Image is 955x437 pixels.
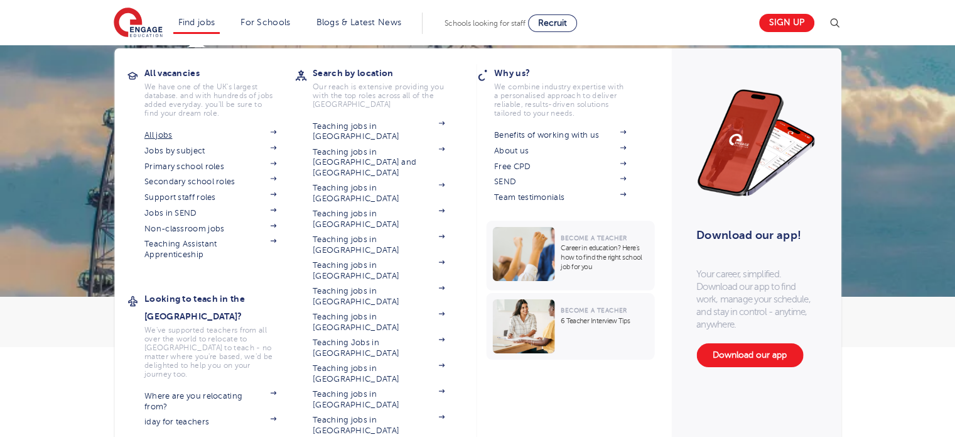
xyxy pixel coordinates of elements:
[144,326,276,379] p: We've supported teachers from all over the world to relocate to [GEOGRAPHIC_DATA] to teach - no m...
[494,64,645,118] a: Why us?We combine industry expertise with a personalised approach to deliver reliable, results-dr...
[144,162,276,172] a: Primary school roles
[144,290,295,325] h3: Looking to teach in the [GEOGRAPHIC_DATA]?
[486,293,657,360] a: Become a Teacher6 Teacher Interview Tips
[144,391,276,412] a: Where are you relocating from?
[144,82,276,118] p: We have one of the UK's largest database. and with hundreds of jobs added everyday. you'll be sur...
[144,64,295,82] h3: All vacancies
[313,82,445,109] p: Our reach is extensive providing you with the top roles across all of the [GEOGRAPHIC_DATA]
[144,208,276,218] a: Jobs in SEND
[759,14,814,32] a: Sign up
[313,415,445,436] a: Teaching jobs in [GEOGRAPHIC_DATA]
[313,363,445,384] a: Teaching jobs in [GEOGRAPHIC_DATA]
[313,235,445,255] a: Teaching jobs in [GEOGRAPHIC_DATA]
[313,338,445,358] a: Teaching Jobs in [GEOGRAPHIC_DATA]
[494,192,626,202] a: Team testimonials
[528,14,577,32] a: Recruit
[561,235,627,241] span: Become a Teacher
[313,389,445,410] a: Teaching jobs in [GEOGRAPHIC_DATA]
[494,177,626,187] a: SEND
[561,307,627,314] span: Become a Teacher
[313,183,445,204] a: Teaching jobs in [GEOGRAPHIC_DATA]
[114,8,163,39] img: Engage Education
[313,286,445,307] a: Teaching jobs in [GEOGRAPHIC_DATA]
[494,162,626,172] a: Free CPD
[144,224,276,234] a: Non-classroom jobs
[696,343,803,367] a: Download our app
[144,146,276,156] a: Jobs by subject
[144,177,276,187] a: Secondary school roles
[696,268,816,331] p: Your career, simplified. Download our app to find work, manage your schedule, and stay in control...
[561,316,648,326] p: 6 Teacher Interview Tips
[313,147,445,178] a: Teaching jobs in [GEOGRAPHIC_DATA] and [GEOGRAPHIC_DATA]
[538,18,567,28] span: Recruit
[313,260,445,281] a: Teaching jobs in [GEOGRAPHIC_DATA]
[144,130,276,140] a: All jobs
[313,64,463,82] h3: Search by location
[144,290,295,379] a: Looking to teach in the [GEOGRAPHIC_DATA]?We've supported teachers from all over the world to rel...
[144,64,295,118] a: All vacanciesWe have one of the UK's largest database. and with hundreds of jobs added everyday. ...
[313,209,445,230] a: Teaching jobs in [GEOGRAPHIC_DATA]
[494,130,626,140] a: Benefits of working with us
[313,64,463,109] a: Search by locationOur reach is extensive providing you with the top roles across all of the [GEOG...
[240,18,290,27] a: For Schools
[144,192,276,202] a: Support staff roles
[494,82,626,118] p: We combine industry expertise with a personalised approach to deliver reliable, results-driven so...
[313,121,445,142] a: Teaching jobs in [GEOGRAPHIC_DATA]
[561,243,648,272] p: Career in education? Here’s how to find the right school job for you
[494,64,645,82] h3: Why us?
[178,18,215,27] a: Find jobs
[486,221,657,290] a: Become a TeacherCareer in education? Here’s how to find the right school job for you
[696,221,810,249] h3: Download our app!
[316,18,402,27] a: Blogs & Latest News
[144,239,276,260] a: Teaching Assistant Apprenticeship
[494,146,626,156] a: About us
[144,417,276,427] a: iday for teachers
[313,312,445,333] a: Teaching jobs in [GEOGRAPHIC_DATA]
[445,19,526,28] span: Schools looking for staff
